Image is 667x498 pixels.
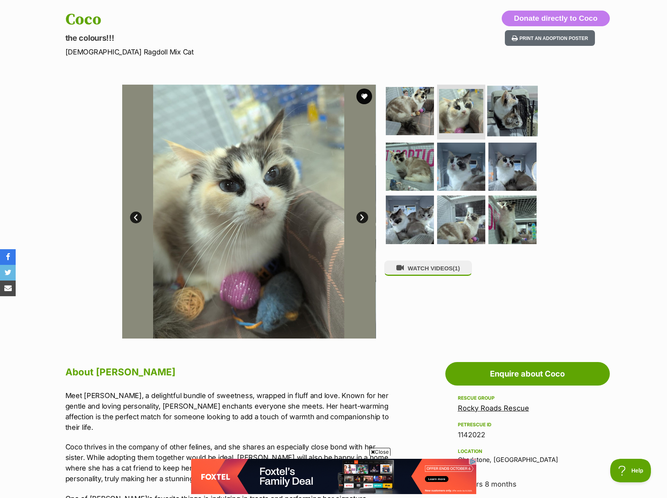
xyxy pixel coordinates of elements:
[356,212,368,223] a: Next
[458,429,597,440] div: 1142022
[458,448,597,455] div: Location
[458,404,529,412] a: Rocky Roads Rescue
[130,212,142,223] a: Prev
[458,479,597,490] div: 6 years 8 months
[488,143,537,191] img: Photo of Coco
[65,442,389,484] p: Coco thrives in the company of other felines, and she shares an especially close bond with her si...
[65,11,397,29] h1: Coco
[65,47,397,57] p: [DEMOGRAPHIC_DATA] Ragdoll Mix Cat
[122,85,376,339] img: Photo of Coco
[191,459,476,494] iframe: Advertisement
[386,143,434,191] img: Photo of Coco
[445,362,610,386] a: Enquire about Coco
[384,261,472,276] button: WATCH VIDEOS(1)
[488,196,537,244] img: Photo of Coco
[505,30,595,46] button: Print an adoption poster
[458,422,597,428] div: PetRescue ID
[437,143,485,191] img: Photo of Coco
[65,33,397,43] p: the colours!!!
[458,447,597,463] div: Chadstone, [GEOGRAPHIC_DATA]
[458,395,597,401] div: Rescue group
[458,471,597,477] div: Age
[386,196,434,244] img: Photo of Coco
[610,459,651,482] iframe: Help Scout Beacon - Open
[356,89,372,104] button: favourite
[65,364,389,381] h2: About [PERSON_NAME]
[439,89,483,133] img: Photo of Coco
[376,85,629,339] img: Photo of Coco
[369,448,390,456] span: Close
[487,86,538,136] img: Photo of Coco
[502,11,609,26] button: Donate directly to Coco
[437,196,485,244] img: Photo of Coco
[65,390,389,433] p: Meet [PERSON_NAME], a delightful bundle of sweetness, wrapped in fluff and love. Known for her ge...
[453,265,460,272] span: (1)
[386,87,434,135] img: Photo of Coco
